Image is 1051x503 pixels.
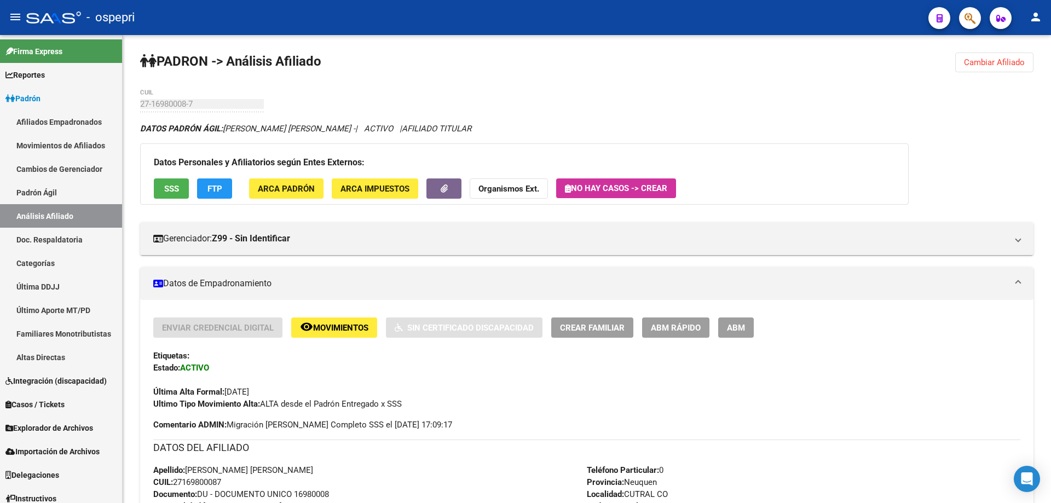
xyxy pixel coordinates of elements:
mat-icon: remove_red_eye [300,320,313,333]
span: Crear Familiar [560,323,625,333]
strong: Documento: [153,489,197,499]
button: ARCA Impuestos [332,178,418,199]
strong: Comentario ADMIN: [153,420,227,430]
strong: CUIL: [153,477,173,487]
strong: PADRON -> Análisis Afiliado [140,54,321,69]
span: FTP [207,184,222,194]
strong: Provincia: [587,477,624,487]
button: Cambiar Afiliado [955,53,1033,72]
strong: Etiquetas: [153,351,189,361]
button: Movimientos [291,317,377,338]
strong: Localidad: [587,489,624,499]
button: No hay casos -> Crear [556,178,676,198]
h3: Datos Personales y Afiliatorios según Entes Externos: [154,155,895,170]
span: CUTRAL CO [587,489,668,499]
span: ARCA Padrón [258,184,315,194]
span: No hay casos -> Crear [565,183,667,193]
span: AFILIADO TITULAR [402,124,471,134]
button: FTP [197,178,232,199]
span: Delegaciones [5,469,59,481]
i: | ACTIVO | [140,124,471,134]
span: [PERSON_NAME] [PERSON_NAME] - [140,124,355,134]
span: Importación de Archivos [5,446,100,458]
strong: Estado: [153,363,180,373]
span: Sin Certificado Discapacidad [407,323,534,333]
span: 0 [587,465,663,475]
mat-expansion-panel-header: Datos de Empadronamiento [140,267,1033,300]
button: SSS [154,178,189,199]
button: ARCA Padrón [249,178,324,199]
button: Enviar Credencial Digital [153,317,282,338]
h3: DATOS DEL AFILIADO [153,440,1020,455]
span: Migración [PERSON_NAME] Completo SSS el [DATE] 17:09:17 [153,419,452,431]
button: Crear Familiar [551,317,633,338]
span: Explorador de Archivos [5,422,93,434]
button: ABM [718,317,754,338]
strong: Organismos Ext. [478,184,539,194]
mat-icon: menu [9,10,22,24]
span: ABM [727,323,745,333]
span: 27169800087 [153,477,221,487]
span: Integración (discapacidad) [5,375,107,387]
strong: Apellido: [153,465,185,475]
span: [PERSON_NAME] [PERSON_NAME] [153,465,313,475]
span: Cambiar Afiliado [964,57,1025,67]
mat-expansion-panel-header: Gerenciador:Z99 - Sin Identificar [140,222,1033,255]
span: Firma Express [5,45,62,57]
span: Casos / Tickets [5,398,65,411]
span: DU - DOCUMENTO UNICO 16980008 [153,489,329,499]
button: ABM Rápido [642,317,709,338]
span: Padrón [5,92,41,105]
strong: ACTIVO [180,363,209,373]
span: ABM Rápido [651,323,701,333]
strong: Teléfono Particular: [587,465,659,475]
span: - ospepri [86,5,135,30]
mat-panel-title: Datos de Empadronamiento [153,277,1007,290]
span: Neuquen [587,477,657,487]
mat-icon: person [1029,10,1042,24]
span: ALTA desde el Padrón Entregado x SSS [153,399,402,409]
mat-panel-title: Gerenciador: [153,233,1007,245]
strong: Z99 - Sin Identificar [212,233,290,245]
strong: Última Alta Formal: [153,387,224,397]
span: [DATE] [153,387,249,397]
strong: Ultimo Tipo Movimiento Alta: [153,399,260,409]
span: Movimientos [313,323,368,333]
span: ARCA Impuestos [340,184,409,194]
span: Reportes [5,69,45,81]
div: Open Intercom Messenger [1014,466,1040,492]
span: Enviar Credencial Digital [162,323,274,333]
button: Sin Certificado Discapacidad [386,317,542,338]
strong: DATOS PADRÓN ÁGIL: [140,124,223,134]
button: Organismos Ext. [470,178,548,199]
span: SSS [164,184,179,194]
